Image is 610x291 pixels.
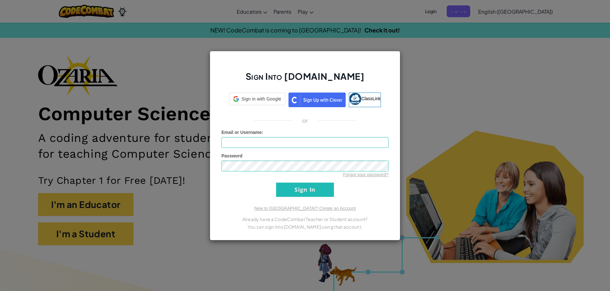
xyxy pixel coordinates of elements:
span: Sign in with Google [241,96,281,102]
p: Already have a CodeCombat Teacher or Student account? [221,215,389,223]
a: Forgot your password? [343,172,389,177]
h2: Sign Into [DOMAIN_NAME] [221,70,389,89]
a: Sign in with Google [229,93,285,107]
img: classlink-logo-small.png [349,93,361,105]
span: Password [221,153,242,158]
label: : [221,129,263,135]
span: ClassLink [361,96,381,101]
span: Email or Username [221,130,262,135]
div: Sign in with Google [229,93,285,105]
input: Sign In [276,183,334,197]
p: or [302,117,308,124]
img: clever_sso_button@2x.png [288,93,346,107]
p: You can sign into [DOMAIN_NAME] using that account. [221,223,389,231]
a: New to [GEOGRAPHIC_DATA]? Create an Account [254,206,356,211]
